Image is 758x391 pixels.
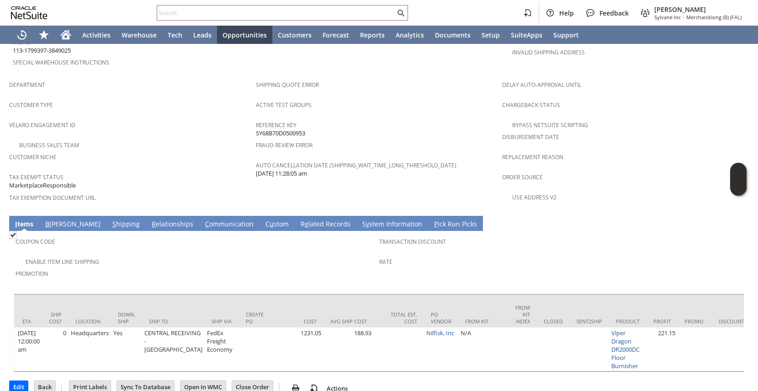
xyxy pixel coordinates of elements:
svg: Recent Records [16,29,27,40]
td: FedEx Freight Economy [205,327,239,371]
a: Nilfisk, Inc [426,329,454,337]
span: SuiteApps [511,31,542,39]
td: 0 [42,327,69,371]
a: Enable Item Line Shipping [26,258,99,266]
a: Velaro Engagement ID [9,121,75,129]
a: Shipping Quote Error [256,81,319,89]
td: N/A [458,327,509,371]
a: Fraud Review Error [256,141,313,149]
a: Business Sales Team [19,141,79,149]
a: Special Warehouse Instructions [13,59,109,66]
div: Discount [719,318,744,325]
span: u [270,220,274,228]
td: 188.93 [323,327,374,371]
div: Product [616,318,640,325]
span: Support [553,31,579,39]
a: Use Address V2 [512,193,557,201]
a: Tax Exempt Status [9,173,64,181]
a: Rate [379,258,392,266]
a: Customer Type [9,101,53,109]
td: 0 [712,327,751,371]
span: Customers [278,31,312,39]
a: SuiteApps [505,26,548,44]
a: Promotion [16,270,48,278]
a: Relationships [149,220,196,230]
a: Chargeback Status [502,101,560,109]
a: System Information [360,220,424,230]
span: R [152,220,156,228]
a: Reports [355,26,390,44]
a: Support [548,26,584,44]
a: B[PERSON_NAME] [43,220,103,230]
a: Documents [429,26,476,44]
span: y [366,220,369,228]
span: [PERSON_NAME] [654,5,742,14]
span: Warehouse [122,31,157,39]
span: Forecast [323,31,349,39]
span: 113-1799397-3849025 [13,46,71,55]
div: Ship Cost [49,311,62,325]
div: Sent2Ship [577,318,602,325]
a: Custom [263,220,291,230]
td: [DATE] 12:00:00 am [16,327,42,371]
a: Viper Dragon DR2000DC Floor Burnisher [611,329,640,370]
a: Reference Key [256,121,297,129]
a: Pick Run Picks [432,220,479,230]
a: Forecast [317,26,355,44]
div: Profit [653,318,671,325]
div: Down. Ship [118,311,135,325]
span: Documents [435,31,471,39]
div: From Kit [465,318,502,325]
div: Avg Ship Cost [330,318,367,325]
div: Ship Via [212,318,232,325]
a: Warehouse [116,26,162,44]
a: Setup [476,26,505,44]
a: Leads [188,26,217,44]
a: Related Records [298,220,353,230]
span: Reports [360,31,385,39]
td: Yes [111,327,142,371]
img: Checked [9,231,17,239]
a: Transaction Discount [379,238,446,246]
a: Active Test Groups [256,101,312,109]
a: Communication [203,220,256,230]
span: P [434,220,438,228]
div: Location [75,318,104,325]
a: Items [13,220,36,230]
svg: Shortcuts [38,29,49,40]
span: Analytics [396,31,424,39]
a: Activities [77,26,116,44]
div: Promo [684,318,705,325]
td: CENTRAL RECEIVING - [GEOGRAPHIC_DATA] [142,327,205,371]
iframe: Click here to launch Oracle Guided Learning Help Panel [730,163,747,196]
div: ETA [22,318,35,325]
input: Search [157,7,395,18]
span: - [683,14,684,21]
a: Customer Niche [9,153,57,161]
a: Customers [272,26,317,44]
span: B [45,220,49,228]
a: Opportunities [217,26,272,44]
span: Leads [193,31,212,39]
div: Closed [544,318,563,325]
span: Help [559,9,574,17]
a: Tax Exemption Document URL [9,194,95,202]
a: Disbursement Date [502,133,559,141]
td: 1231.05 [273,327,323,371]
span: SY68B70D0500953 [256,129,305,138]
span: Sylvane Inc [654,14,681,21]
a: Invalid Shipping Address [512,48,585,56]
a: Bypass NetSuite Scripting [512,121,588,129]
span: C [205,220,209,228]
svg: logo [11,6,48,19]
span: Merchandising (B) (FAL) [686,14,742,21]
a: Coupon Code [16,238,55,246]
div: Create PO [246,311,266,325]
div: Shortcuts [33,26,55,44]
svg: Home [60,29,71,40]
a: Unrolled view on [732,218,743,229]
a: Home [55,26,77,44]
a: Shipping [110,220,142,230]
span: MarketplaceResponsible [9,181,76,190]
div: Cost [280,318,317,325]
